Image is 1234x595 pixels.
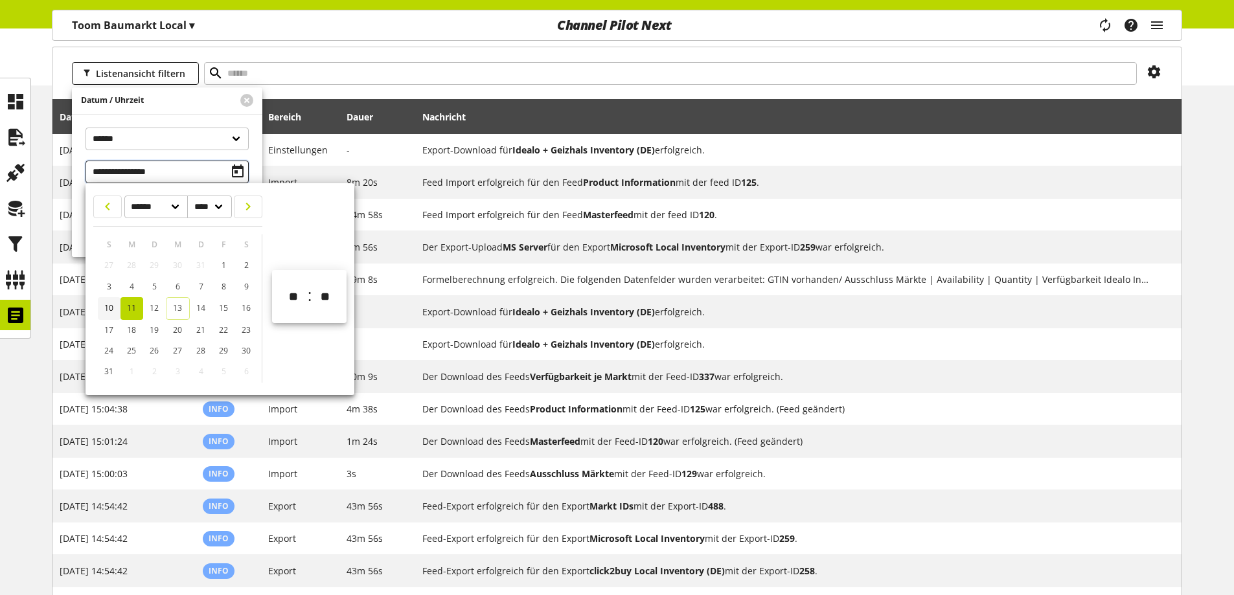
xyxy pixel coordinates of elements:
[174,239,181,250] span: M
[347,208,383,221] span: 24m 58s
[72,87,231,114] div: Datum / Uhrzeit
[800,241,816,253] b: 259
[690,403,705,415] b: 125
[173,302,182,313] span: 13
[209,565,229,576] span: Info
[196,302,205,313] span: 14
[173,324,182,335] span: 20
[347,241,378,253] span: 3m 56s
[150,324,159,335] span: 19
[190,297,212,319] a: 14
[422,532,1151,545] h2: Feed-Export erfolgreich für den Export Microsoft Local Inventory mit der Export-ID 259.
[107,239,111,250] span: S
[120,297,143,319] a: 11
[143,276,166,297] a: 5
[422,499,1151,513] h2: Feed-Export erfolgreich für den Export Markt IDs mit der Export-ID 488.
[799,565,815,577] b: 258
[212,320,235,341] a: 22
[60,144,128,156] span: [DATE] 16:33:41
[128,239,135,250] span: M
[96,67,185,80] span: Listenansicht filtern
[104,260,113,271] span: 27
[422,434,1151,448] h2: Der Download des Feeds Masterfeed mit der Feed-ID 120 war erfolgreich. (Feed geändert)
[212,255,235,276] a: 1
[212,297,235,319] a: 15
[422,564,1151,578] h2: Feed-Export erfolgreich für den Export click2buy Local Inventory (DE) mit der Export-ID 258.
[104,324,113,335] span: 17
[209,468,229,479] span: Info
[347,273,378,286] span: 39m 8s
[347,110,386,124] div: Dauer
[166,276,190,297] a: 6
[708,500,724,512] b: 488
[268,500,296,512] span: Export
[347,176,378,188] span: 8m 20s
[268,110,314,124] div: Bereich
[189,18,194,32] span: ▾
[212,276,235,297] a: 8
[699,370,714,383] b: 337
[166,297,190,319] a: 13
[199,281,203,292] span: 7
[209,533,229,544] span: Info
[235,320,258,341] a: 23
[268,403,297,415] span: Import
[610,241,726,253] b: Microsoft Local Inventory
[60,500,128,512] span: [DATE] 14:54:42
[196,260,205,271] span: 31
[422,104,1175,129] div: Nachricht
[242,302,251,313] span: 16
[152,239,157,250] span: D
[268,467,297,480] span: Import
[120,276,143,297] a: 4
[422,175,1151,189] h2: Feed Import erfolgreich für den Feed Product Information mit der feed ID 125.
[98,276,120,297] a: 3
[422,402,1151,416] h2: Der Download des Feeds Product Information mit der Feed-ID 125 war erfolgreich. (Feed geändert)
[72,62,199,85] button: Listenansicht filtern
[150,302,159,313] span: 12
[60,110,145,124] div: Datum / Uhrzeit
[130,366,134,377] span: 1
[530,403,623,415] b: Product Information
[120,341,143,361] a: 25
[422,370,1151,383] h2: Der Download des Feeds Verfügbarkeit je Markt mit der Feed-ID 337 war erfolgreich.
[681,467,697,480] b: 129
[127,324,136,335] span: 18
[98,361,120,382] a: 31
[196,345,205,356] span: 28
[583,208,634,221] b: Masterfeed
[219,345,228,356] span: 29
[512,338,655,350] b: Idealo + Geizhals Inventory (DE)
[60,241,128,253] span: [DATE] 15:58:39
[166,320,190,341] a: 20
[503,241,547,253] b: MS Server
[583,176,676,188] b: Product Information
[209,436,229,447] span: Info
[190,320,212,341] a: 21
[120,320,143,341] a: 18
[222,260,226,271] span: 1
[422,143,1151,157] h2: Export-Download für Idealo + Geizhals Inventory (DE) erfolgreich.
[422,467,1151,480] h2: Der Download des Feeds Ausschluss Märkte mit der Feed-ID 129 war erfolgreich.
[173,260,182,271] span: 30
[60,370,128,383] span: [DATE] 15:10:09
[530,370,632,383] b: Verfügbarkeit je Markt
[422,240,1151,254] h2: Der Export-Upload MS Server für den Export Microsoft Local Inventory mit der Export-ID 259 war er...
[308,282,312,311] span: :
[143,341,166,361] a: 26
[235,297,258,319] a: 16
[235,341,258,361] a: 30
[530,467,614,480] b: Ausschluss Märkte
[52,10,1182,41] nav: main navigation
[143,320,166,341] a: 19
[104,366,113,377] span: 31
[152,366,157,377] span: 2
[173,345,182,356] span: 27
[107,281,111,292] span: 3
[60,338,128,350] span: [DATE] 15:33:41
[589,500,634,512] b: Markt IDs
[152,281,157,292] span: 5
[347,467,356,480] span: 3s
[104,302,113,313] span: 10
[209,403,229,414] span: Info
